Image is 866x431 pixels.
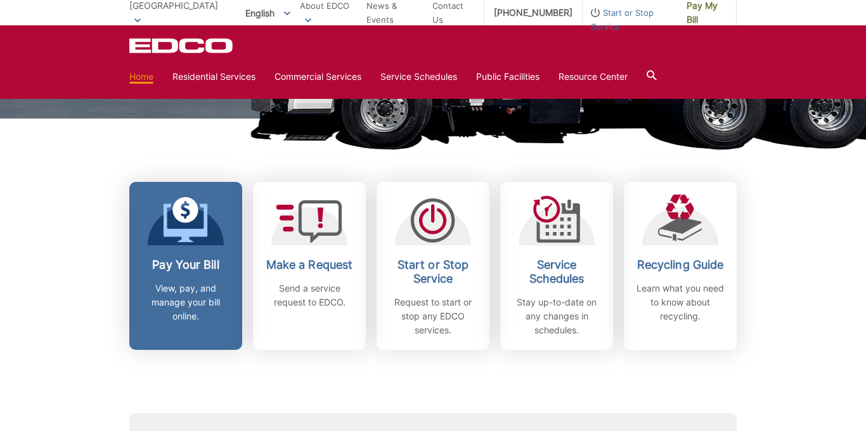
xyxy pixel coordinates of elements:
span: English [236,3,300,23]
a: Service Schedules [380,70,457,84]
a: Commercial Services [275,70,361,84]
h2: Recycling Guide [633,258,727,272]
p: Learn what you need to know about recycling. [633,281,727,323]
a: Pay Your Bill View, pay, and manage your bill online. [129,182,242,350]
a: Residential Services [172,70,255,84]
h2: Make a Request [262,258,356,272]
a: Service Schedules Stay up-to-date on any changes in schedules. [500,182,613,350]
a: Make a Request Send a service request to EDCO. [253,182,366,350]
p: Stay up-to-date on any changes in schedules. [510,295,604,337]
h2: Start or Stop Service [386,258,480,286]
a: Home [129,70,153,84]
a: Recycling Guide Learn what you need to know about recycling. [624,182,737,350]
a: Resource Center [559,70,628,84]
p: View, pay, and manage your bill online. [139,281,233,323]
h2: Pay Your Bill [139,258,233,272]
p: Send a service request to EDCO. [262,281,356,309]
p: Request to start or stop any EDCO services. [386,295,480,337]
a: Public Facilities [476,70,540,84]
a: EDCD logo. Return to the homepage. [129,38,235,53]
h2: Service Schedules [510,258,604,286]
